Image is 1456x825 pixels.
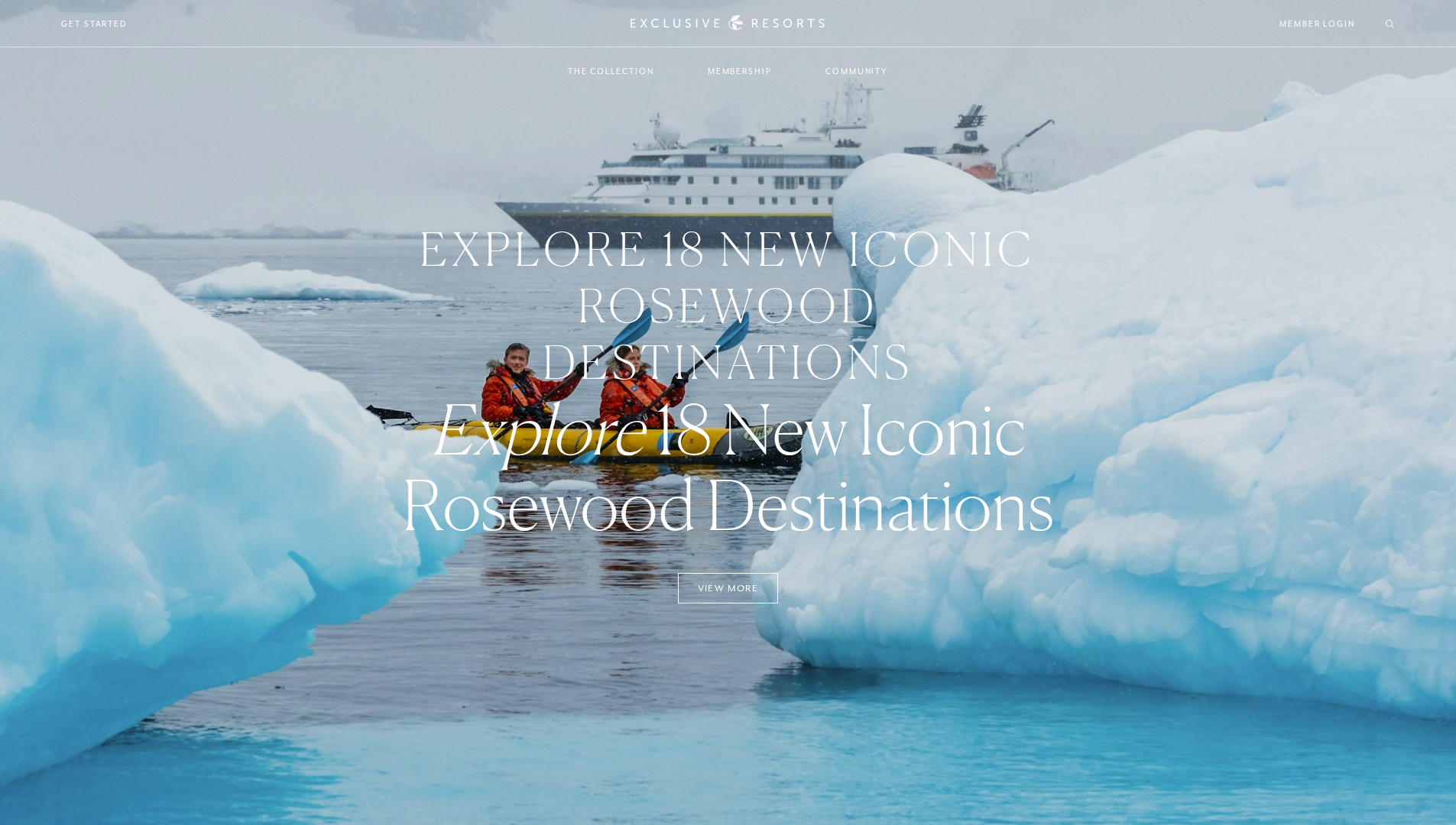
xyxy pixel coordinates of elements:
[679,574,778,603] a: View More
[1279,17,1355,31] a: Member Login
[810,49,903,93] a: Community
[553,49,670,93] a: The Collection
[291,391,1165,542] h3: 18 New Iconic Rosewood Destinations
[430,387,644,471] em: Explore
[692,49,787,93] a: Membership
[61,17,128,31] a: Get Started
[418,222,1039,390] h3: Explore 18 New Iconic Rosewood Destinations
